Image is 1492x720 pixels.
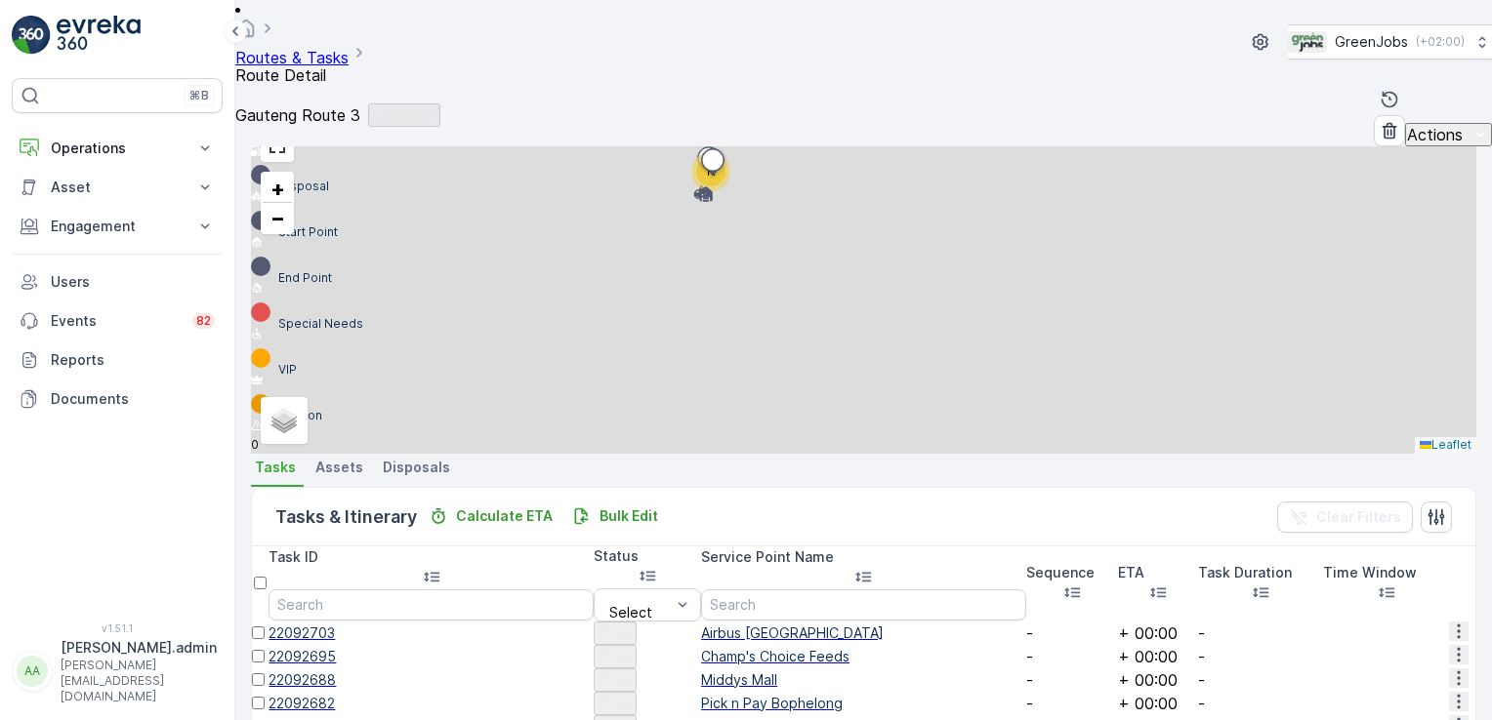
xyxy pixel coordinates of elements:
[368,103,440,127] button: Upcoming
[12,207,223,246] button: Engagement
[269,623,594,643] a: 22092703
[594,668,637,692] button: To Do
[1323,563,1449,582] p: Time Window
[1118,668,1198,692] td: + 00:00
[1198,563,1324,582] p: Task Duration
[1335,32,1408,52] p: GreenJobs
[594,546,701,566] p: Status
[1416,34,1465,50] p: ( +02:00 )
[12,301,223,340] a: Events82
[196,313,211,329] p: 82
[278,224,338,240] p: Start Point
[1198,645,1324,668] td: -
[1277,501,1413,533] button: Clear Filters
[12,129,223,168] button: Operations
[701,623,1026,643] span: Airbus [GEOGRAPHIC_DATA]
[596,623,635,643] p: To Do
[1026,645,1118,668] td: -
[189,88,209,103] p: ⌘B
[269,547,594,567] p: Task ID
[278,179,329,194] p: Disposal
[263,174,292,203] a: Zoom In
[17,656,48,687] div: AA
[51,178,184,197] p: Asset
[370,105,438,125] p: Upcoming
[57,16,141,55] img: logo_light-DOdMpM7g.png
[701,547,1026,567] p: Service Point Name
[269,670,594,690] span: 22092688
[1198,621,1324,645] td: -
[691,152,730,191] div: 11
[594,692,637,715] button: To Do
[269,589,594,620] input: Search
[269,694,594,713] a: 22092682
[12,262,223,301] a: Users
[701,694,1026,713] span: Pick n Pay Bophelong
[1405,123,1492,146] button: Actions
[269,647,594,666] a: 22092695
[1316,507,1401,527] p: Clear Filters
[278,316,363,332] p: Special Needs
[600,506,658,526] p: Bulk Edit
[1198,692,1324,715] td: -
[1288,24,1492,60] button: GreenJobs(+02:00)
[1420,437,1471,452] a: Leaflet
[1288,31,1327,53] img: Green_Jobs_Logo.png
[51,350,215,370] p: Reports
[701,589,1026,620] input: Search
[596,647,635,666] p: To Do
[251,119,1476,454] div: 0
[255,458,296,477] span: Tasks
[701,623,1026,643] a: Airbus Southern Africa
[263,399,306,442] a: Layers
[275,503,417,531] p: Tasks & Itinerary
[51,311,181,331] p: Events
[315,458,363,477] span: Assets
[456,506,553,526] p: Calculate ETA
[235,23,257,43] a: Homepage
[383,458,450,477] span: Disposals
[564,504,666,528] button: Bulk Edit
[12,16,51,55] img: logo
[602,605,659,620] p: Select
[270,205,285,230] span: −
[596,670,635,690] p: To Do
[701,670,1026,690] a: Middys Mall
[235,65,326,85] span: Route Detail
[701,647,1026,666] a: Champ's Choice Feeds
[235,106,360,124] p: Gauteng Route 3
[1026,692,1118,715] td: -
[12,340,223,380] a: Reports
[1026,621,1118,645] td: -
[235,48,349,67] a: Routes & Tasks
[51,217,184,236] p: Engagement
[12,380,223,419] a: Documents
[1407,126,1463,143] p: Actions
[263,203,292,232] a: Zoom Out
[1118,621,1198,645] td: + 00:00
[270,176,285,201] span: +
[12,638,223,704] button: AA[PERSON_NAME].admin[PERSON_NAME][EMAIL_ADDRESS][DOMAIN_NAME]
[278,362,297,378] p: VIP
[1118,563,1198,582] p: ETA
[1198,668,1324,692] td: -
[12,168,223,207] button: Asset
[1118,645,1198,668] td: + 00:00
[1026,668,1118,692] td: -
[61,638,217,658] p: [PERSON_NAME].admin
[596,694,635,713] p: To Do
[278,270,332,286] p: End Point
[12,622,223,634] span: v 1.51.1
[421,504,560,528] button: Calculate ETA
[594,621,637,645] button: To Do
[51,389,215,409] p: Documents
[1026,563,1118,582] p: Sequence
[61,658,217,704] p: [PERSON_NAME][EMAIL_ADDRESS][DOMAIN_NAME]
[51,139,184,158] p: Operations
[51,272,215,292] p: Users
